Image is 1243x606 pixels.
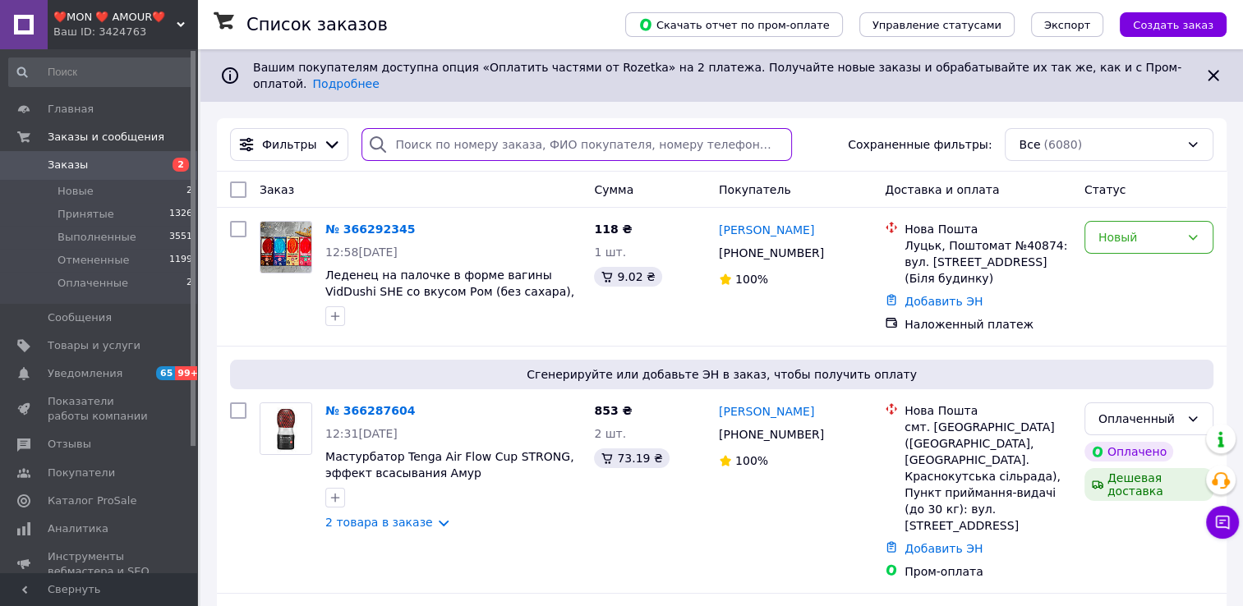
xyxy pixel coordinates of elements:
[859,12,1015,37] button: Управление статусами
[48,366,122,381] span: Уведомления
[48,158,88,172] span: Заказы
[58,253,129,268] span: Отмененные
[58,207,114,222] span: Принятые
[1084,183,1126,196] span: Статус
[53,25,197,39] div: Ваш ID: 3424763
[246,15,388,34] h1: Список заказов
[594,267,661,287] div: 9.02 ₴
[262,136,316,153] span: Фильтры
[905,542,983,555] a: Добавить ЭН
[848,136,992,153] span: Сохраненные фильтры:
[175,366,202,380] span: 99+
[905,221,1071,237] div: Нова Пошта
[169,253,192,268] span: 1199
[638,17,830,32] span: Скачать отчет по пром-оплате
[735,454,768,467] span: 100%
[48,549,152,579] span: Инструменты вебмастера и SEO
[48,130,164,145] span: Заказы и сообщения
[260,402,312,455] a: Фото товару
[48,310,112,325] span: Сообщения
[594,427,626,440] span: 2 шт.
[1206,506,1239,539] button: Чат с покупателем
[186,276,192,291] span: 2
[1084,442,1173,461] div: Оплачено
[58,184,94,199] span: Новые
[48,437,91,452] span: Отзывы
[48,521,108,536] span: Аналитика
[325,516,433,529] a: 2 товара в заказе
[325,246,398,259] span: 12:58[DATE]
[173,158,189,172] span: 2
[237,366,1207,383] span: Сгенерируйте или добавьте ЭН в заказ, чтобы получить оплату
[156,366,175,380] span: 65
[594,448,669,468] div: 73.19 ₴
[325,427,398,440] span: 12:31[DATE]
[905,295,983,308] a: Добавить ЭН
[594,404,632,417] span: 853 ₴
[48,338,140,353] span: Товары и услуги
[1084,468,1213,501] div: Дешевая доставка
[872,19,1001,31] span: Управление статусами
[325,404,415,417] a: № 366287604
[1044,19,1090,31] span: Экспорт
[58,230,136,245] span: Выполненные
[1098,228,1180,246] div: Новый
[716,241,827,264] div: [PHONE_NUMBER]
[325,450,574,480] a: Мастурбатор Tenga Air Flow Cup STRONG, эффект всасывания Амур
[735,273,768,286] span: 100%
[594,223,632,236] span: 118 ₴
[48,466,115,480] span: Покупатели
[1098,410,1180,428] div: Оплаченный
[1103,17,1227,30] a: Создать заказ
[361,128,791,161] input: Поиск по номеру заказа, ФИО покупателя, номеру телефона, Email, номеру накладной
[1019,136,1040,153] span: Все
[905,402,1071,419] div: Нова Пошта
[905,563,1071,580] div: Пром-оплата
[169,207,192,222] span: 1326
[48,102,94,117] span: Главная
[253,61,1181,90] span: Вашим покупателям доступна опция «Оплатить частями от Rozetka» на 2 платежа. Получайте новые зака...
[313,77,380,90] a: Подробнее
[1133,19,1213,31] span: Создать заказ
[169,230,192,245] span: 3551
[594,183,633,196] span: Сумма
[48,494,136,508] span: Каталог ProSale
[1043,138,1082,151] span: (6080)
[8,57,194,87] input: Поиск
[325,223,415,236] a: № 366292345
[260,183,294,196] span: Заказ
[325,269,574,314] a: Леденец на палочке в форме вагины VidDushi SHE со вкусом Ром (без сахара), 17 гр Амур
[53,10,177,25] span: ❤️MON ❤️ AMOUR❤️
[1120,12,1227,37] button: Создать заказ
[58,276,128,291] span: Оплаченные
[260,222,311,273] img: Фото товару
[905,419,1071,534] div: смт. [GEOGRAPHIC_DATA] ([GEOGRAPHIC_DATA], [GEOGRAPHIC_DATA]. Краснокутська сільрада), Пункт прий...
[625,12,843,37] button: Скачать отчет по пром-оплате
[260,221,312,273] a: Фото товару
[1031,12,1103,37] button: Экспорт
[719,222,814,238] a: [PERSON_NAME]
[48,394,152,424] span: Показатели работы компании
[905,316,1071,333] div: Наложенный платеж
[716,423,827,446] div: [PHONE_NUMBER]
[719,403,814,420] a: [PERSON_NAME]
[905,237,1071,287] div: Луцьк, Поштомат №40874: вул. [STREET_ADDRESS] (Біля будинку)
[260,403,311,454] img: Фото товару
[719,183,791,196] span: Покупатель
[885,183,999,196] span: Доставка и оплата
[186,184,192,199] span: 2
[594,246,626,259] span: 1 шт.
